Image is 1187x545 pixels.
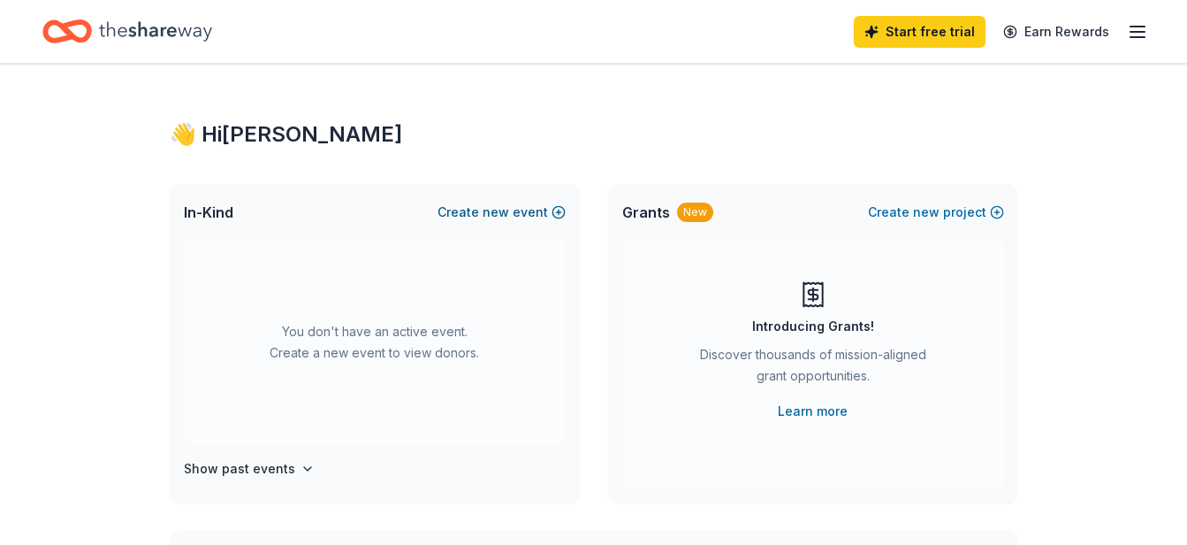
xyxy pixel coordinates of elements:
[184,202,233,223] span: In-Kind
[778,401,848,422] a: Learn more
[184,241,566,444] div: You don't have an active event. Create a new event to view donors.
[170,120,1018,149] div: 👋 Hi [PERSON_NAME]
[913,202,940,223] span: new
[693,344,933,394] div: Discover thousands of mission-aligned grant opportunities.
[752,316,874,337] div: Introducing Grants!
[483,202,509,223] span: new
[184,458,295,480] h4: Show past events
[42,11,212,52] a: Home
[184,458,315,480] button: Show past events
[622,202,670,223] span: Grants
[993,16,1120,48] a: Earn Rewards
[868,202,1004,223] button: Createnewproject
[854,16,985,48] a: Start free trial
[677,203,713,222] div: New
[438,202,566,223] button: Createnewevent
